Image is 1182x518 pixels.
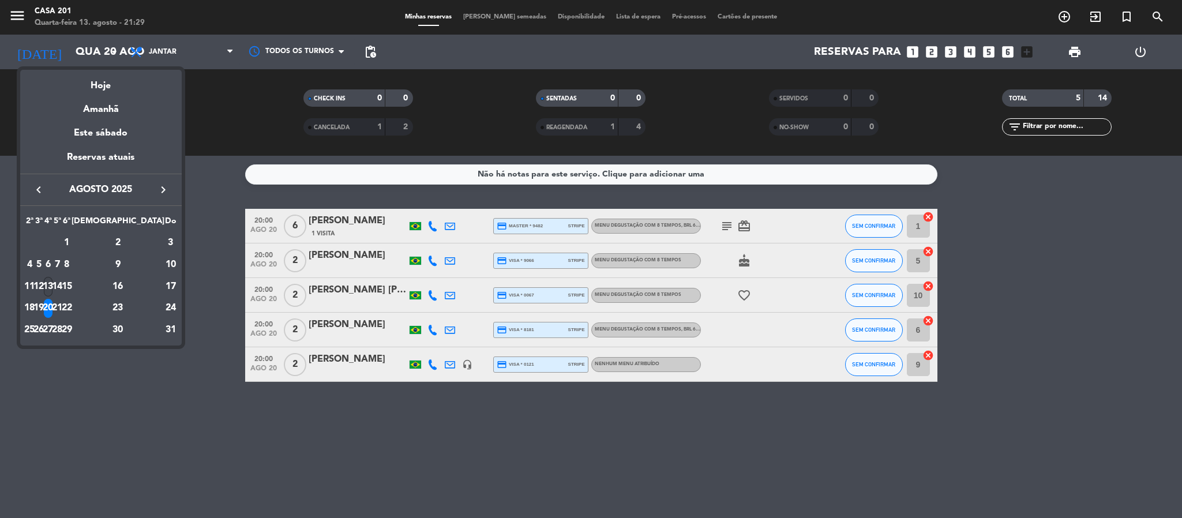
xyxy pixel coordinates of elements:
[34,215,43,232] th: Terça-feira
[25,276,34,298] td: 11 de agosto de 2025
[72,215,164,232] th: Sábado
[35,277,43,296] div: 12
[44,255,52,275] div: 6
[165,299,177,318] div: 24
[44,299,52,318] div: 20
[153,182,174,197] button: keyboard_arrow_right
[62,232,72,254] td: 1 de agosto de 2025
[62,255,71,275] div: 8
[34,298,43,320] td: 19 de agosto de 2025
[52,254,62,276] td: 7 de agosto de 2025
[34,254,43,276] td: 5 de agosto de 2025
[35,255,43,275] div: 5
[156,183,170,197] i: keyboard_arrow_right
[72,232,164,254] td: 2 de agosto de 2025
[20,70,182,93] div: Hoje
[72,319,164,341] td: 30 de agosto de 2025
[43,319,52,341] td: 27 de agosto de 2025
[25,255,34,275] div: 4
[76,320,160,340] div: 30
[53,299,62,318] div: 21
[72,254,164,276] td: 9 de agosto de 2025
[35,320,43,340] div: 26
[62,320,71,340] div: 29
[53,255,62,275] div: 7
[62,276,72,298] td: 15 de agosto de 2025
[165,277,177,296] div: 17
[25,232,62,254] td: AGO
[165,255,177,275] div: 10
[25,319,34,341] td: 25 de agosto de 2025
[165,320,177,340] div: 31
[62,233,71,253] div: 1
[43,298,52,320] td: 20 de agosto de 2025
[25,299,34,318] div: 18
[165,233,177,253] div: 3
[44,277,52,296] div: 13
[164,319,177,341] td: 31 de agosto de 2025
[76,277,160,296] div: 16
[62,319,72,341] td: 29 de agosto de 2025
[76,255,160,275] div: 9
[164,276,177,298] td: 17 de agosto de 2025
[25,215,34,232] th: Segunda-feira
[62,254,72,276] td: 8 de agosto de 2025
[32,183,46,197] i: keyboard_arrow_left
[62,299,71,318] div: 22
[43,254,52,276] td: 6 de agosto de 2025
[53,320,62,340] div: 28
[25,254,34,276] td: 4 de agosto de 2025
[25,277,34,296] div: 11
[34,319,43,341] td: 26 de agosto de 2025
[164,254,177,276] td: 10 de agosto de 2025
[76,299,160,318] div: 23
[72,276,164,298] td: 16 de agosto de 2025
[25,320,34,340] div: 25
[44,320,52,340] div: 27
[20,150,182,174] div: Reservas atuais
[72,298,164,320] td: 23 de agosto de 2025
[76,233,160,253] div: 2
[25,298,34,320] td: 18 de agosto de 2025
[62,298,72,320] td: 22 de agosto de 2025
[43,276,52,298] td: 13 de agosto de 2025
[49,182,153,197] span: agosto 2025
[164,298,177,320] td: 24 de agosto de 2025
[52,276,62,298] td: 14 de agosto de 2025
[52,319,62,341] td: 28 de agosto de 2025
[53,277,62,296] div: 14
[62,277,71,296] div: 15
[34,276,43,298] td: 12 de agosto de 2025
[28,182,49,197] button: keyboard_arrow_left
[164,232,177,254] td: 3 de agosto de 2025
[43,215,52,232] th: Quarta-feira
[52,298,62,320] td: 21 de agosto de 2025
[52,215,62,232] th: Quinta-feira
[62,215,72,232] th: Sexta-feira
[164,215,177,232] th: Domingo
[35,299,43,318] div: 19
[20,117,182,149] div: Este sábado
[20,93,182,117] div: Amanhã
